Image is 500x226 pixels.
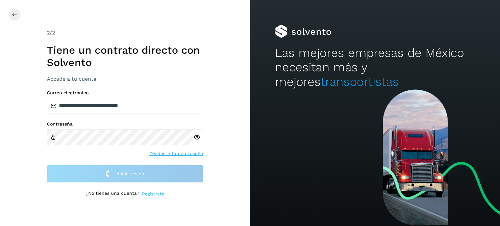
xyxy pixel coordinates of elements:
label: Contraseña [47,121,203,127]
div: /2 [47,29,203,37]
p: ¿No tienes una cuenta? [86,191,139,197]
h1: Tiene un contrato directo con Solvento [47,44,203,69]
label: Correo electrónico [47,90,203,96]
h2: Las mejores empresas de México necesitan más y mejores [275,46,475,89]
span: transportistas [321,75,399,89]
a: Regístrate [142,191,164,197]
button: Inicia sesión [47,165,203,183]
a: Olvidaste tu contraseña [149,150,203,157]
span: Inicia sesión [117,171,144,176]
span: 2 [47,30,50,36]
h3: Accede a tu cuenta [47,76,203,82]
